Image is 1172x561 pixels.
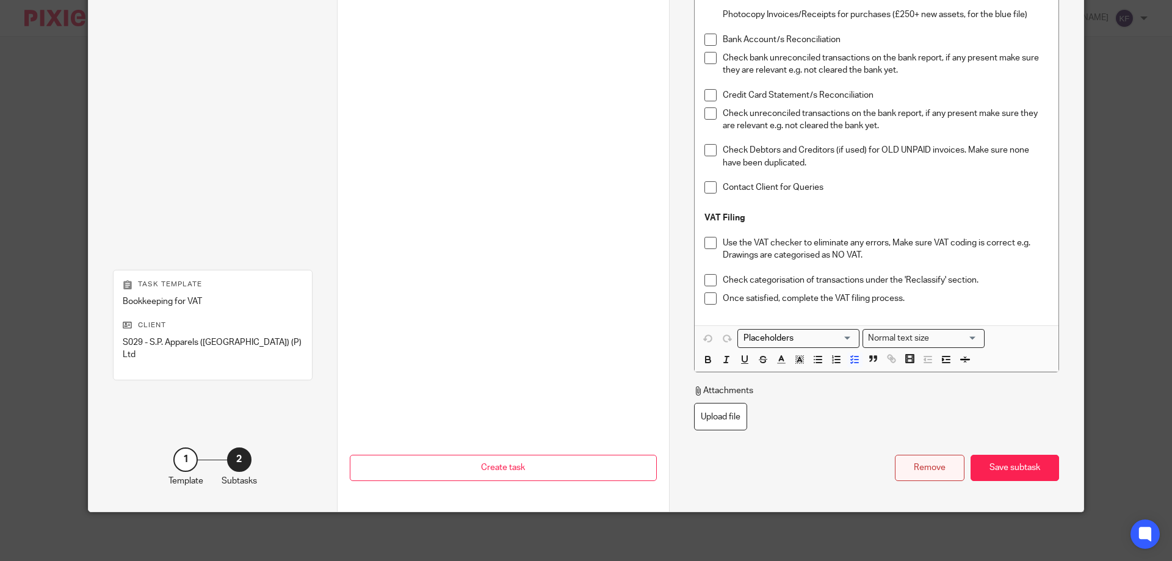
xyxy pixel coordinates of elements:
[694,385,753,397] p: Attachments
[737,329,859,348] div: Search for option
[723,107,1049,132] p: Check unreconciled transactions on the bank report, if any present make sure they are relevant e....
[739,332,852,345] input: Search for option
[222,475,257,487] p: Subtasks
[723,9,1049,21] p: Photocopy Invoices/Receipts for purchases (£250+ new assets, for the blue file)
[933,332,977,345] input: Search for option
[694,403,747,430] label: Upload file
[723,52,1049,77] p: Check bank unreconciled transactions on the bank report, if any present make sure they are releva...
[123,280,303,289] p: Task template
[123,336,303,361] p: S029 - S.P. Apparels ([GEOGRAPHIC_DATA]) (P) Ltd
[723,237,1049,262] p: Use the VAT checker to eliminate any errors, Make sure VAT coding is correct e.g. Drawings are ca...
[350,455,657,481] button: Create task
[723,181,1049,194] p: Contact Client for Queries
[737,329,859,348] div: Placeholders
[971,455,1059,481] div: Save subtask
[723,144,1049,169] p: Check Debtors and Creditors (if used) for OLD UNPAID invoices. Make sure none have been duplicated.
[723,274,1049,286] p: Check categorisation of transactions under the 'Reclassify' section.
[866,332,932,345] span: Normal text size
[173,447,198,472] div: 1
[168,475,203,487] p: Template
[863,329,985,348] div: Text styles
[123,320,303,330] p: Client
[227,447,251,472] div: 2
[123,295,303,308] p: Bookkeeping for VAT
[863,329,985,348] div: Search for option
[723,292,1049,305] p: Once satisfied, complete the VAT filing process.
[704,214,745,222] strong: VAT Filing
[723,34,1049,46] p: Bank Account/s Reconciliation
[723,89,1049,101] p: Credit Card Statement/s Reconciliation
[895,455,964,481] div: Remove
